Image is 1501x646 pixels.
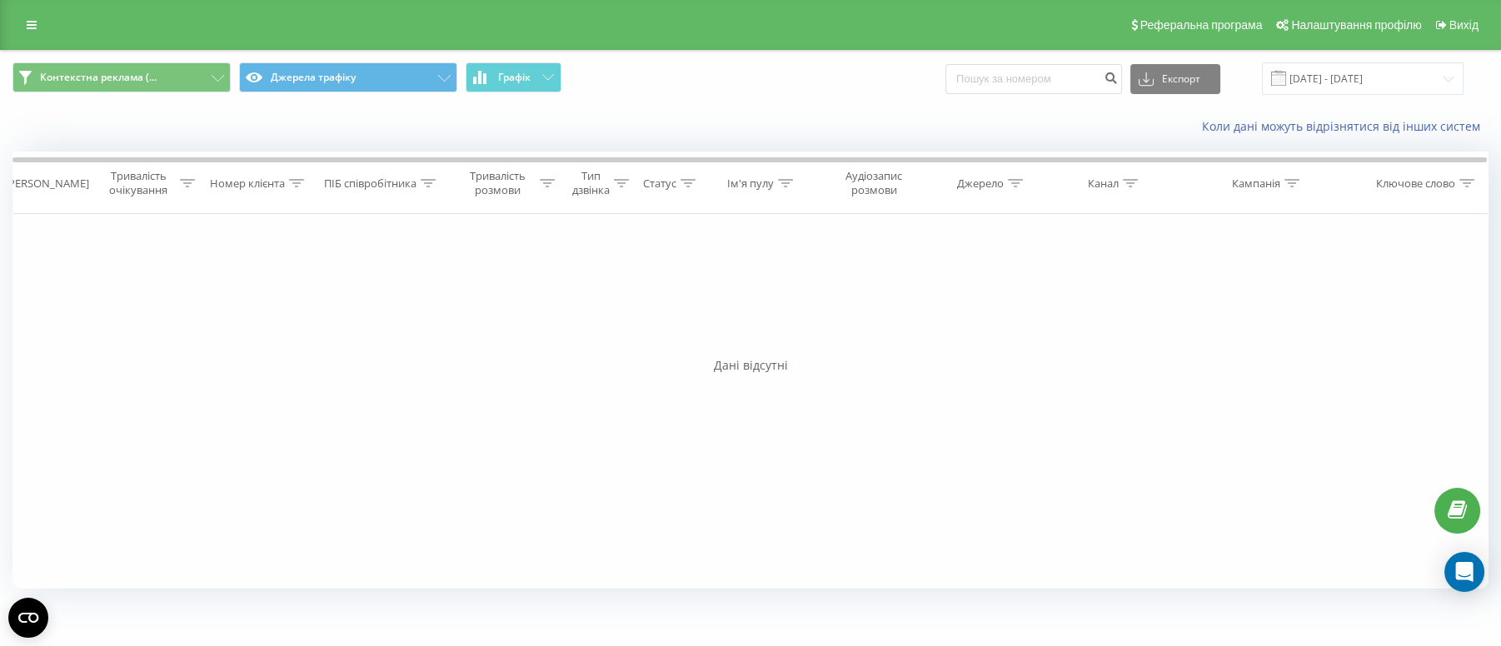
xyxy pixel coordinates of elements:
button: Графік [466,62,561,92]
div: Аудіозапис розмови [829,169,919,197]
div: Ключове слово [1376,176,1455,191]
div: Ім'я пулу [727,176,774,191]
div: Тривалість розмови [461,169,536,197]
span: Налаштування профілю [1291,18,1421,32]
div: Кампанія [1232,176,1280,191]
span: Графік [498,72,531,83]
span: Реферальна програма [1140,18,1263,32]
div: Тривалість очікування [101,169,177,197]
div: Дані відсутні [12,357,1489,374]
div: Open Intercom Messenger [1444,552,1484,592]
button: Контекстна реклама (... [12,62,231,92]
div: Номер клієнта [210,176,285,191]
input: Пошук за номером [945,64,1122,94]
span: Вихід [1449,18,1479,32]
div: ПІБ співробітника [324,176,416,191]
span: Контекстна реклама (... [40,71,157,84]
div: Статус [643,176,676,191]
div: [PERSON_NAME] [5,176,89,191]
button: Експорт [1130,64,1220,94]
div: Тип дзвінка [572,169,610,197]
a: Коли дані можуть відрізнятися вiд інших систем [1202,118,1489,134]
div: Джерело [957,176,1004,191]
div: Канал [1088,176,1119,191]
button: Open CMP widget [8,598,48,638]
button: Джерела трафіку [239,62,457,92]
